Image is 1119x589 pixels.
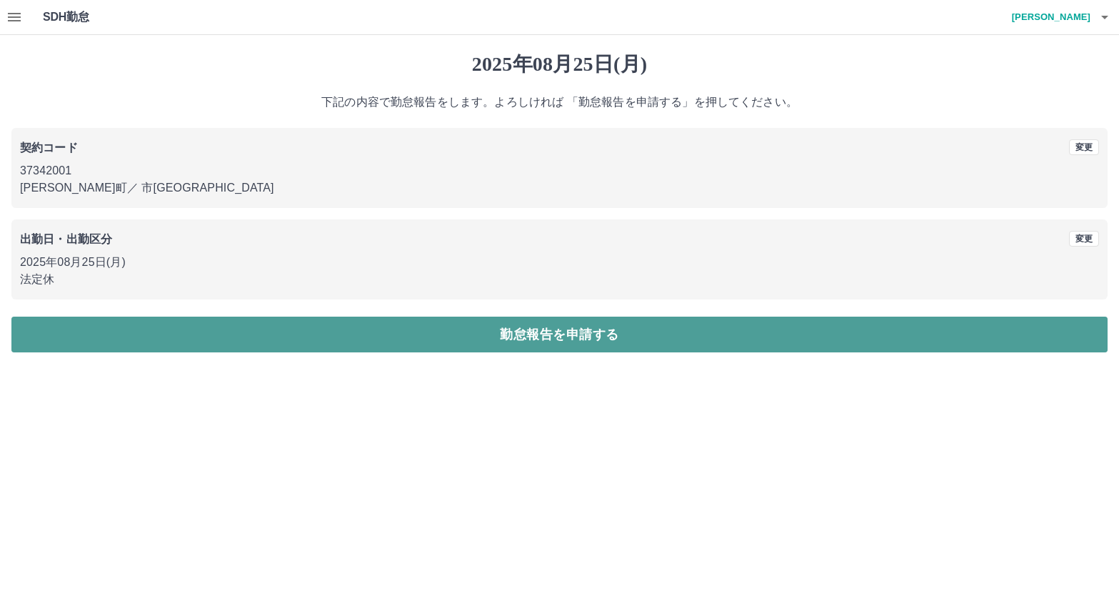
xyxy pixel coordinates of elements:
p: 法定休 [20,271,1099,288]
p: 2025年08月25日(月) [20,254,1099,271]
p: 37342001 [20,162,1099,179]
b: 契約コード [20,142,78,154]
button: 変更 [1069,231,1099,247]
h1: 2025年08月25日(月) [11,52,1108,76]
p: 下記の内容で勤怠報告をします。よろしければ 「勤怠報告を申請する」を押してください。 [11,94,1108,111]
b: 出勤日・出勤区分 [20,233,112,245]
p: [PERSON_NAME]町 ／ 市[GEOGRAPHIC_DATA] [20,179,1099,197]
button: 勤怠報告を申請する [11,317,1108,352]
button: 変更 [1069,139,1099,155]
